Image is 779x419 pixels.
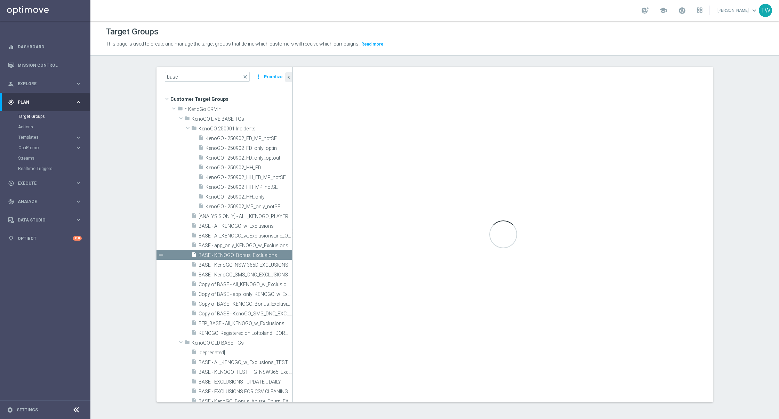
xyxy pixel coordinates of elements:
i: insert_drive_file [191,213,197,221]
i: insert_drive_file [191,359,197,367]
div: Data Studio keyboard_arrow_right [8,217,82,223]
span: BASE - All_KENOGO_w_Exclusions_inc_OPTOUTS [199,233,292,239]
span: KenoGO - 250902_FD_only_optout [206,155,292,161]
i: insert_drive_file [198,193,204,201]
i: folder [184,115,190,123]
i: insert_drive_file [191,349,197,357]
button: equalizer Dashboard [8,44,82,50]
i: keyboard_arrow_right [75,217,82,223]
i: insert_drive_file [191,369,197,377]
span: KENOGO_Registered on Lottoland | DORMANT [199,330,292,336]
button: Templates keyboard_arrow_right [18,135,82,140]
i: folder [191,125,197,133]
i: keyboard_arrow_right [75,99,82,105]
span: BASE - app_only_KENOGO_w_Exclusions_OPTOUTS_only [199,243,292,249]
i: play_circle_outline [8,180,14,186]
div: Mission Control [8,63,82,68]
i: insert_drive_file [198,184,204,192]
i: folder [184,339,190,347]
span: Copy of BASE - KenoGO_SMS_DNC_EXCLUSIONS [199,311,292,317]
button: OptiPromo keyboard_arrow_right [18,145,82,151]
i: more_vert [255,72,262,82]
span: Explore [18,82,75,86]
button: person_search Explore keyboard_arrow_right [8,81,82,87]
a: Optibot [18,229,73,248]
div: TW [759,4,772,17]
div: Realtime Triggers [18,163,90,174]
div: Optibot [8,229,82,248]
i: insert_drive_file [191,223,197,231]
span: Analyze [18,200,75,204]
span: KenoGO - 250902_MP_only_notSE [206,204,292,210]
input: Quick find group or folder [165,72,250,82]
i: insert_drive_file [198,203,204,211]
a: Mission Control [18,56,82,74]
button: gps_fixed Plan keyboard_arrow_right [8,99,82,105]
i: lightbulb [8,235,14,242]
div: Data Studio [8,217,75,223]
span: KenoGO - 250902_HH_only [206,194,292,200]
i: chevron_left [286,74,292,81]
span: KenoGO - 250902_FD_only_optin [206,145,292,151]
span: close [242,74,248,80]
span: KenoGO 250901 Incidents [199,126,292,132]
span: Copy of BASE - KENOGO_Bonus_Exclusions [199,301,292,307]
i: keyboard_arrow_right [75,198,82,205]
i: insert_drive_file [191,398,197,406]
span: keyboard_arrow_down [750,7,758,14]
i: track_changes [8,199,14,205]
div: OptiPromo [18,146,75,150]
i: insert_drive_file [191,378,197,386]
span: * KenoGo CRM * [185,106,292,112]
div: Target Groups [18,111,90,122]
button: track_changes Analyze keyboard_arrow_right [8,199,82,204]
i: person_search [8,81,14,87]
span: Templates [18,135,68,139]
span: This page is used to create and manage the target groups that define which customers will receive... [106,41,360,47]
span: BASE - KenoGO_Bonus_Abuse_Churn_EXCLUSIONS [199,398,292,404]
h1: Target Groups [106,27,159,37]
a: Actions [18,124,72,130]
a: Settings [17,408,38,412]
div: lightbulb Optibot +10 [8,236,82,241]
div: Explore [8,81,75,87]
i: insert_drive_file [191,330,197,338]
button: chevron_left [285,72,292,82]
span: KenoGO - 250902_FD_MP_notSE [206,136,292,142]
i: settings [7,407,13,413]
div: Streams [18,153,90,163]
i: equalizer [8,44,14,50]
div: Templates [18,132,90,143]
i: folder [177,106,183,114]
i: keyboard_arrow_right [75,180,82,186]
span: BASE - KENOGO_TEST_TG_NSW365_Excluded [199,369,292,375]
span: BASE - KenoGO_NSW 365D EXCLUSIONS [199,262,292,268]
span: OptiPromo [18,146,68,150]
span: KenoGO - 250902_HH_MP_notSE [206,184,292,190]
i: insert_drive_file [191,252,197,260]
a: Dashboard [18,38,82,56]
button: play_circle_outline Execute keyboard_arrow_right [8,180,82,186]
i: insert_drive_file [198,174,204,182]
i: insert_drive_file [191,261,197,269]
div: OptiPromo [18,143,90,153]
i: insert_drive_file [198,154,204,162]
a: [PERSON_NAME]keyboard_arrow_down [717,5,759,16]
a: Target Groups [18,114,72,119]
i: insert_drive_file [191,281,197,289]
span: Customer Target Groups [170,94,292,104]
span: BASE - All_KENOGO_w_Exclusions [199,223,292,229]
div: Plan [8,99,75,105]
i: keyboard_arrow_right [75,134,82,141]
i: insert_drive_file [191,271,197,279]
i: insert_drive_file [191,310,197,318]
i: insert_drive_file [191,291,197,299]
div: Analyze [8,199,75,205]
i: insert_drive_file [198,145,204,153]
span: BASE - KenoGO_SMS_DNC_EXCLUSIONS [199,272,292,278]
div: +10 [73,236,82,241]
div: Mission Control [8,56,82,74]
